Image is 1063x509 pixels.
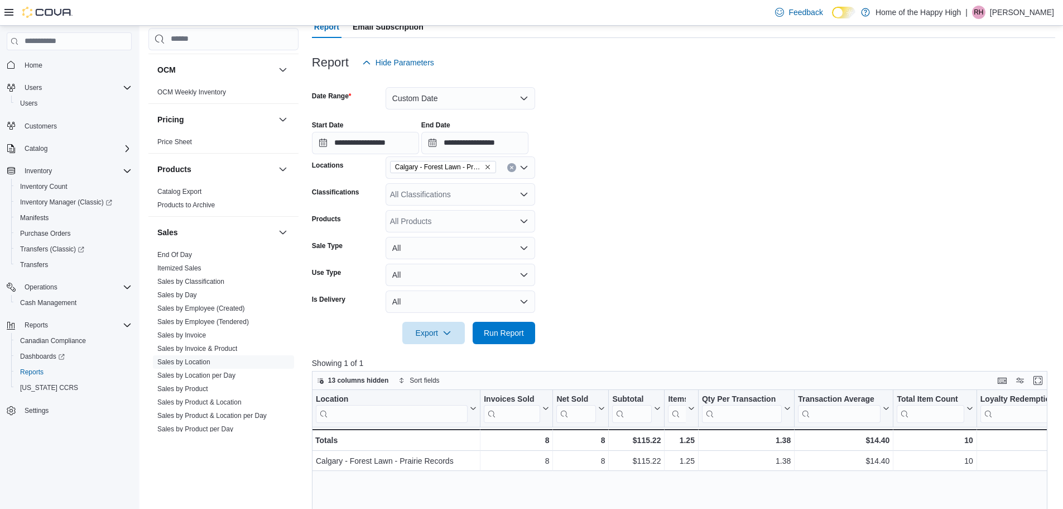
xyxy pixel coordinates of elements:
button: Users [11,96,136,111]
button: Net Sold [556,394,605,422]
div: OCM [148,85,299,103]
button: Reports [20,318,52,332]
div: $14.40 [798,454,889,468]
div: 1.38 [702,454,791,468]
span: Customers [20,119,132,133]
a: Settings [20,404,53,417]
a: Canadian Compliance [16,334,90,348]
div: Location [316,394,468,422]
button: All [386,264,535,286]
h3: Products [157,164,191,175]
button: All [386,291,535,313]
div: Total Item Count [897,394,964,405]
a: Dashboards [11,349,136,364]
span: Email Subscription [353,16,424,38]
img: Cova [22,7,73,18]
span: Washington CCRS [16,381,132,394]
a: Sales by Day [157,291,197,299]
div: 10 [897,434,973,447]
a: Sales by Employee (Created) [157,305,245,312]
button: Canadian Compliance [11,333,136,349]
span: Sort fields [410,376,439,385]
span: Inventory Count [20,182,68,191]
div: Rebecca Harper [972,6,985,19]
input: Press the down key to open a popover containing a calendar. [312,132,419,154]
a: Sales by Employee (Tendered) [157,318,249,326]
span: Sales by Location per Day [157,371,235,380]
button: [US_STATE] CCRS [11,380,136,396]
span: Settings [20,403,132,417]
span: Canadian Compliance [16,334,132,348]
span: Catalog Export [157,187,201,196]
div: 10 [897,454,973,468]
button: Transfers [11,257,136,273]
button: Invoices Sold [484,394,549,422]
button: Pricing [276,113,290,126]
button: Products [276,163,290,176]
div: Invoices Sold [484,394,540,405]
span: Sales by Employee (Created) [157,304,245,313]
div: Subtotal [612,394,652,405]
span: Calgary - Forest Lawn - Prairie Records [395,161,482,173]
button: Inventory [2,163,136,179]
span: [US_STATE] CCRS [20,383,78,392]
button: 13 columns hidden [312,374,393,387]
a: Users [16,97,42,110]
div: Total Item Count [897,394,964,422]
a: Customers [20,120,61,133]
a: End Of Day [157,251,192,259]
label: Is Delivery [312,295,345,304]
button: Settings [2,402,136,418]
button: Open list of options [520,163,528,172]
span: Inventory Manager (Classic) [16,196,132,209]
p: Showing 1 of 1 [312,358,1055,369]
p: [PERSON_NAME] [990,6,1054,19]
span: 13 columns hidden [328,376,389,385]
a: Sales by Invoice [157,331,206,339]
span: Dark Mode [832,18,833,19]
button: Catalog [20,142,52,155]
button: Sales [157,227,274,238]
a: Inventory Count [16,180,72,193]
label: Start Date [312,121,344,130]
div: Subtotal [612,394,652,422]
button: Run Report [473,322,535,344]
button: Manifests [11,210,136,226]
div: 8 [556,454,605,468]
a: Transfers [16,258,52,272]
button: Transaction Average [798,394,889,422]
a: Transfers (Classic) [16,242,89,256]
a: Sales by Product [157,385,208,393]
span: Users [25,83,42,92]
a: Products to Archive [157,201,215,209]
span: Sales by Product per Day [157,425,233,434]
div: Products [148,185,299,216]
button: Reports [2,317,136,333]
label: Use Type [312,268,341,277]
input: Press the down key to open a popover containing a calendar. [421,132,528,154]
a: Sales by Product & Location per Day [157,412,267,420]
span: Sales by Product [157,384,208,393]
label: Locations [312,161,344,170]
button: Open list of options [520,217,528,226]
div: Transaction Average [798,394,881,422]
span: Canadian Compliance [20,336,86,345]
button: Users [2,80,136,96]
input: Dark Mode [832,7,855,18]
span: Inventory [25,167,52,175]
div: 1.25 [668,434,695,447]
h3: Report [312,56,349,69]
label: Sale Type [312,241,343,250]
div: 1.25 [668,454,695,468]
span: Sales by Classification [157,277,224,286]
span: Inventory [20,164,132,178]
span: Transfers [16,258,132,272]
div: $14.40 [798,434,889,447]
label: Classifications [312,188,359,197]
div: $115.22 [612,454,661,468]
span: Reports [20,368,44,377]
button: Items Per Transaction [668,394,695,422]
span: Products to Archive [157,201,215,210]
button: Operations [20,280,62,294]
span: Catalog [25,144,47,153]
